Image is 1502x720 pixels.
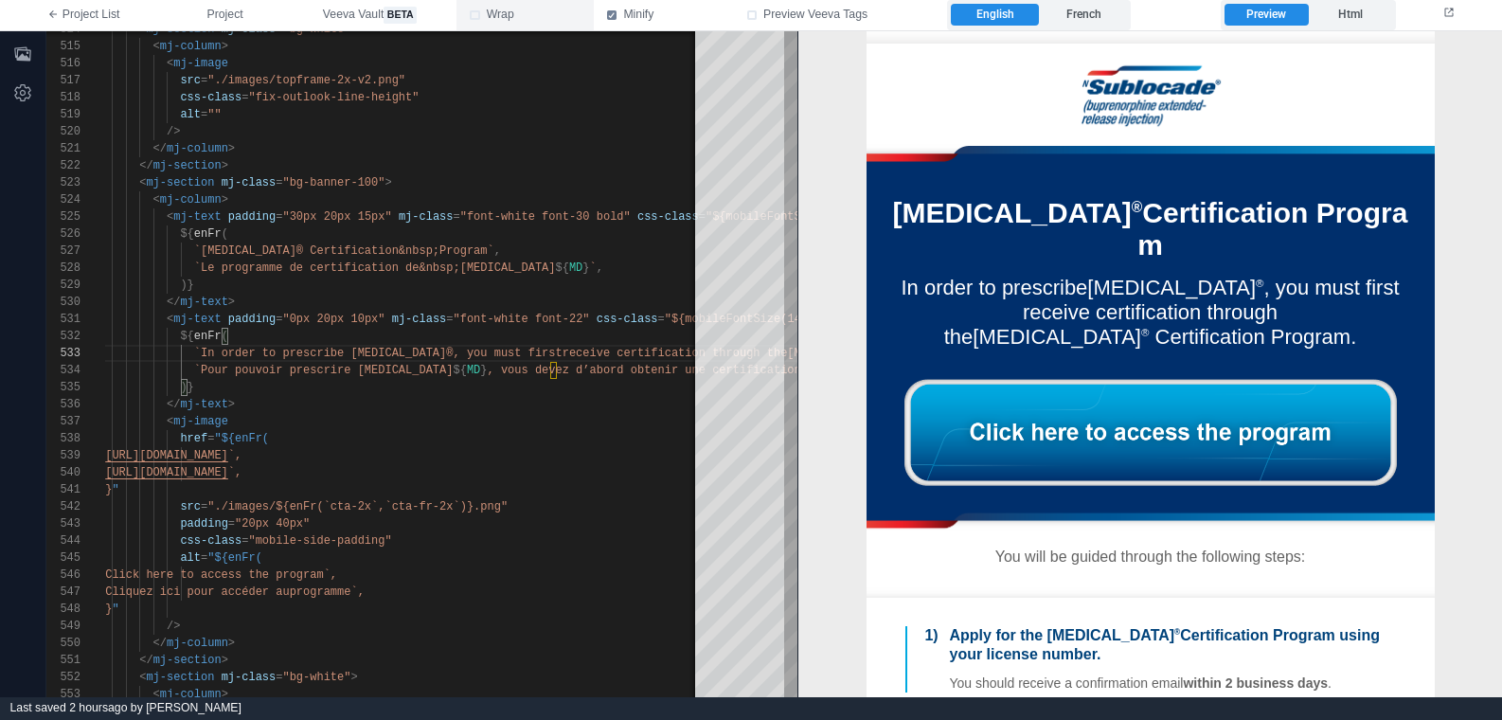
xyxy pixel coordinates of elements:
span: > [228,142,235,155]
label: Html [1309,4,1392,27]
span: > [228,637,235,650]
div: 548 [46,601,80,618]
span: `Click here to access the program`, [98,568,337,582]
span: = [276,313,282,326]
span: = [207,432,214,445]
span: < [153,193,160,207]
div: 534 [46,362,80,379]
span: `Cliquez ici pour accéder au [98,585,290,599]
span: mj-image [173,415,228,428]
span: src [180,74,201,87]
div: 532 [46,328,80,345]
span: mj-class [399,210,454,224]
span: alt [180,108,201,121]
span: MD [467,364,480,377]
span: } [480,364,487,377]
div: 525 [46,208,80,225]
span: ` [590,261,597,275]
div: 526 [46,225,80,243]
span: = [201,74,207,87]
span: mj-text [173,313,221,326]
span: )} [98,483,112,496]
span: > [228,296,235,309]
span: "${enFr( [214,432,269,445]
span: mj-image [173,57,228,70]
span: mj-column [160,688,222,701]
span: `Le programme de certification de&nbsp;[MEDICAL_DATA] [194,261,556,275]
span: </ [139,159,152,172]
label: French [1040,4,1128,27]
span: < [167,210,173,224]
span: "font-white font-30 bold" [460,210,631,224]
div: 544 [46,532,80,549]
div: 515 [46,38,80,55]
span: /> [167,125,180,138]
div: 516 [46,55,80,72]
div: 546 [46,567,80,584]
span: mj-class [222,176,277,189]
div: 542 [46,498,80,515]
span: </ [153,637,167,650]
div: 539 [46,447,80,464]
span: " [112,603,118,616]
span: "bg-white" [282,671,350,684]
span: mj-section [153,654,222,667]
span: MD [569,261,582,275]
span: = [241,534,248,548]
span: < [167,415,173,428]
span: = [276,671,282,684]
span: )} [180,279,193,292]
span: mj-column [167,637,228,650]
span: "30px 20px 15px" [282,210,391,224]
span: " [112,483,118,496]
span: css-class [180,534,241,548]
div: 538 [46,430,80,447]
span: mj-column [167,142,228,155]
span: = [658,313,665,326]
span: "0px 20px 10px" [282,313,384,326]
span: ( [222,227,228,241]
span: mj-text [180,398,227,411]
span: mj-column [160,40,222,53]
span: src [180,500,201,513]
span: mj-section [153,159,222,172]
span: alt [180,551,201,565]
span: padding [180,517,227,531]
span: ( [222,330,228,343]
span: mj-text [173,210,221,224]
span: = [228,517,235,531]
span: Preview Veeva Tags [763,7,867,24]
span: mj-class [392,313,447,326]
div: 529 [46,277,80,294]
div: 550 [46,635,80,652]
span: enFr [194,330,222,343]
span: > [222,193,228,207]
span: , [494,244,501,258]
div: 521 [46,140,80,157]
span: ${ [556,261,569,275]
span: > [222,654,228,667]
div: 522 [46,157,80,174]
div: 520 [46,123,80,140]
span: = [446,313,453,326]
span: "${mobileFontSize(14)}" [665,313,822,326]
span: = [454,210,460,224]
span: programme`, [290,585,365,599]
div: 533 [46,345,80,362]
span: > [228,398,235,411]
div: 528 [46,260,80,277]
span: > [222,159,228,172]
span: "./images/topframe-2x-v2.png" [207,74,405,87]
div: 531 [46,311,80,328]
div: 523 [46,174,80,191]
span: , vous devez d’abord obtenir une certification [488,364,801,377]
span: "mobile-side-padding" [248,534,391,548]
span: "fix-outlook-line-height" [248,91,419,104]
